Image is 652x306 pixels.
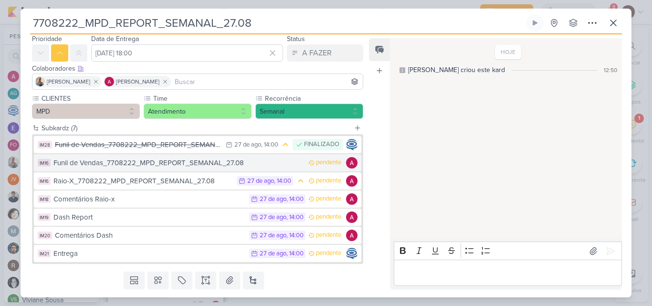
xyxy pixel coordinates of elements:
[247,178,274,184] div: 27 de ago
[38,141,52,148] div: IM28
[91,35,139,43] label: Data de Entrega
[41,94,140,104] label: CLIENTES
[296,176,305,186] div: Prioridade Média
[286,196,304,202] div: , 14:00
[255,104,363,119] button: Semanal
[260,196,286,202] div: 27 de ago
[105,77,114,86] img: Alessandra Gomes
[304,140,339,149] div: FINALIZADO
[234,142,261,148] div: 27 de ago
[53,158,304,169] div: Funil de Vendas_7708222_MPD_REPORT_SEMANAL_27.08
[281,140,289,149] div: Prioridade Média
[35,77,45,86] img: Iara Santos
[346,139,358,150] img: Caroline Traven De Andrade
[53,194,244,205] div: Comentários Raio-x
[38,159,51,167] div: IM16
[47,77,90,86] span: [PERSON_NAME]
[32,63,363,74] div: Colaboradores
[152,94,252,104] label: Time
[604,66,617,74] div: 12:50
[32,35,62,43] label: Prioridade
[55,139,221,150] div: Funil de Vendas_7708222_MPD_REPORT_SEMANAL_27.08
[346,248,358,259] img: Caroline Traven De Andrade
[53,248,244,259] div: Entrega
[42,123,350,133] div: Subkardz (7)
[394,242,622,260] div: Editor toolbar
[286,251,304,257] div: , 14:00
[34,227,361,244] button: IM20 Comentários Dash 27 de ago , 14:00 pendente
[53,212,244,223] div: Dash Report
[38,232,52,239] div: IM20
[264,94,363,104] label: Recorrência
[261,142,278,148] div: , 14:00
[38,177,51,185] div: IM16
[55,230,244,241] div: Comentários Dash
[286,232,304,239] div: , 14:00
[260,232,286,239] div: 27 de ago
[116,77,159,86] span: [PERSON_NAME]
[34,172,361,190] button: IM16 Raio-X_7708222_MPD_REPORT_SEMANAL_27.08 27 de ago , 14:00 pendente
[260,251,286,257] div: 27 de ago
[274,178,291,184] div: , 14:00
[346,230,358,241] img: Alessandra Gomes
[30,14,525,32] input: Kard Sem Título
[346,157,358,169] img: Alessandra Gomes
[287,35,305,43] label: Status
[346,193,358,205] img: Alessandra Gomes
[302,47,332,59] div: A FAZER
[531,19,539,27] div: Ligar relógio
[260,214,286,221] div: 27 de ago
[394,260,622,286] div: Editor editing area: main
[38,250,51,257] div: IM21
[32,104,140,119] button: MPD
[53,176,232,187] div: Raio-X_7708222_MPD_REPORT_SEMANAL_27.08
[38,213,51,221] div: IM19
[34,245,361,262] button: IM21 Entrega 27 de ago , 14:00 pendente
[173,76,361,87] input: Buscar
[34,154,361,171] button: IM16 Funil de Vendas_7708222_MPD_REPORT_SEMANAL_27.08 pendente
[346,211,358,223] img: Alessandra Gomes
[38,195,51,203] div: IM18
[144,104,252,119] button: Atendimento
[287,44,363,62] button: A FAZER
[346,175,358,187] img: Alessandra Gomes
[34,209,361,226] button: IM19 Dash Report 27 de ago , 14:00 pendente
[34,136,361,153] button: IM28 Funil de Vendas_7708222_MPD_REPORT_SEMANAL_27.08 27 de ago , 14:00 FINALIZADO
[34,190,361,208] button: IM18 Comentários Raio-x 27 de ago , 14:00 pendente
[91,44,283,62] input: Select a date
[286,214,304,221] div: , 14:00
[408,65,505,75] div: [PERSON_NAME] criou este kard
